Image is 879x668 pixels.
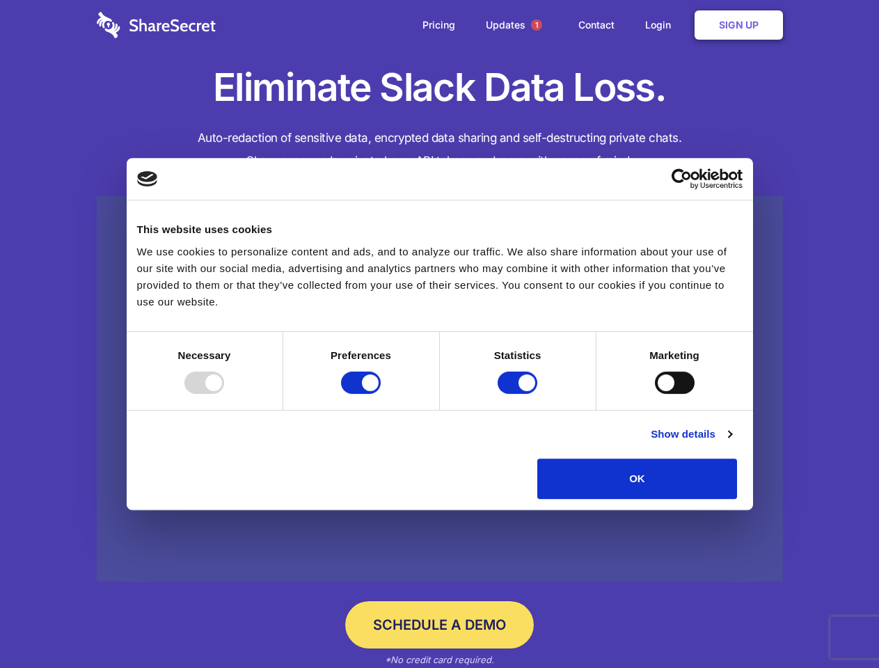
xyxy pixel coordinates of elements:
h1: Eliminate Slack Data Loss. [97,63,783,113]
a: Sign Up [695,10,783,40]
img: logo [137,171,158,186]
em: *No credit card required. [385,654,494,665]
div: We use cookies to personalize content and ads, and to analyze our traffic. We also share informat... [137,244,743,310]
h4: Auto-redaction of sensitive data, encrypted data sharing and self-destructing private chats. Shar... [97,127,783,173]
button: OK [537,459,737,499]
a: Show details [651,426,731,443]
strong: Marketing [649,349,699,361]
a: Usercentrics Cookiebot - opens in a new window [621,168,743,189]
div: This website uses cookies [137,221,743,238]
img: logo-wordmark-white-trans-d4663122ce5f474addd5e946df7df03e33cb6a1c49d2221995e7729f52c070b2.svg [97,12,216,38]
a: Schedule a Demo [345,601,534,649]
strong: Statistics [494,349,541,361]
strong: Necessary [178,349,231,361]
a: Wistia video thumbnail [97,196,783,582]
a: Pricing [409,3,469,47]
a: Contact [564,3,628,47]
strong: Preferences [331,349,391,361]
a: Login [631,3,692,47]
span: 1 [531,19,542,31]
